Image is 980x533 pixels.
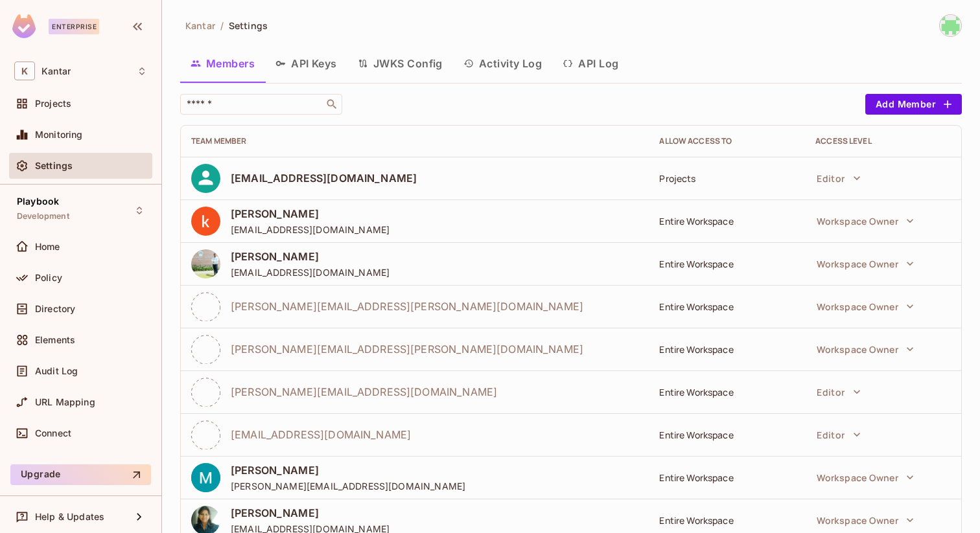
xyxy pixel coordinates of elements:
button: Upgrade [10,464,151,485]
button: JWKS Config [347,47,453,80]
div: Enterprise [49,19,99,34]
span: [PERSON_NAME] [231,207,390,221]
div: Allow Access to [659,136,795,146]
span: [EMAIL_ADDRESS][DOMAIN_NAME] [231,223,390,236]
button: Editor [810,379,867,405]
span: [PERSON_NAME] [231,249,390,264]
span: [PERSON_NAME][EMAIL_ADDRESS][PERSON_NAME][DOMAIN_NAME] [231,342,583,356]
span: URL Mapping [35,397,95,407]
span: Settings [35,161,73,171]
img: ACg8ocK2nBdahwBjdCFADoxZRBjljRCCX6h0s1gvJ7za88hbG2yCrryE=s96-c [191,249,220,278]
span: K [14,62,35,80]
span: [PERSON_NAME][EMAIL_ADDRESS][PERSON_NAME][DOMAIN_NAME] [231,299,583,313]
img: ritik.gariya@kantar.com [940,15,961,36]
span: [PERSON_NAME][EMAIL_ADDRESS][DOMAIN_NAME] [231,480,465,492]
button: Members [180,47,265,80]
div: Entire Workspace [659,215,795,227]
div: Projects [659,172,795,185]
button: Workspace Owner [810,464,920,490]
div: Entire Workspace [659,343,795,356]
span: Policy [35,273,62,283]
button: Activity Log [453,47,553,80]
img: SReyMgAAAABJRU5ErkJggg== [12,14,36,38]
div: Entire Workspace [659,258,795,270]
li: / [220,19,224,32]
span: Home [35,242,60,252]
span: [PERSON_NAME][EMAIL_ADDRESS][DOMAIN_NAME] [231,385,497,399]
div: Entire Workspace [659,429,795,441]
span: Development [17,211,69,221]
button: Editor [810,422,867,448]
img: ACg8ocKABouR_5kVCWZ4R9BYAxUVXaqqCmwn4aqMz3RwN6V63cR2Rw=s96-c [191,463,220,492]
img: ACg8ocI9hOv8dz3o6ZgUtWkP-neziAr3C4lp8mCpQMgaJG63OFUaZg=s96-c [191,207,220,236]
span: Workspace: Kantar [41,66,71,76]
span: Settings [229,19,268,32]
span: [PERSON_NAME] [231,506,390,520]
button: Workspace Owner [810,293,920,319]
button: Add Member [865,94,962,115]
div: Entire Workspace [659,301,795,313]
span: Kantar [185,19,215,32]
span: Monitoring [35,130,83,140]
div: Entire Workspace [659,471,795,484]
span: [EMAIL_ADDRESS][DOMAIN_NAME] [231,427,411,442]
span: Help & Updates [35,512,104,522]
div: Entire Workspace [659,386,795,398]
button: API Log [552,47,629,80]
button: Workspace Owner [810,251,920,277]
button: Editor [810,165,867,191]
span: Directory [35,304,75,314]
div: Team Member [191,136,638,146]
button: Workspace Owner [810,336,920,362]
span: Playbook [17,196,59,207]
div: Access Level [815,136,951,146]
span: [PERSON_NAME] [231,463,465,477]
div: Entire Workspace [659,514,795,527]
span: Elements [35,335,75,345]
button: Workspace Owner [810,507,920,533]
span: [EMAIL_ADDRESS][DOMAIN_NAME] [231,266,390,278]
span: Connect [35,428,71,438]
button: API Keys [265,47,347,80]
span: Projects [35,98,71,109]
span: Audit Log [35,366,78,376]
button: Workspace Owner [810,208,920,234]
span: [EMAIL_ADDRESS][DOMAIN_NAME] [231,171,417,185]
